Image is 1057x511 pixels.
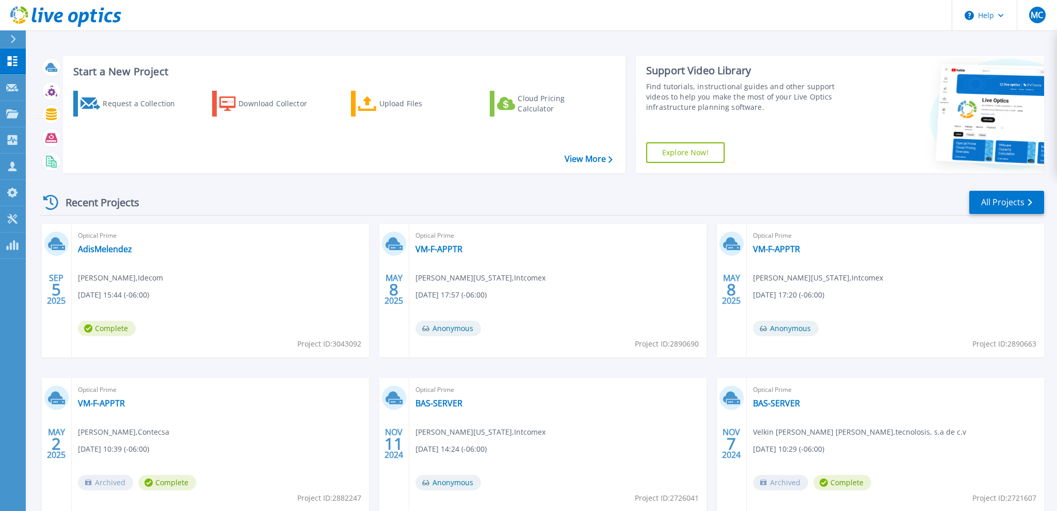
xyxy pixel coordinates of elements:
div: Cloud Pricing Calculator [518,93,600,114]
div: Request a Collection [103,93,185,114]
span: 5 [52,285,61,294]
span: Velkin [PERSON_NAME] [PERSON_NAME] , tecnolosis, s.a de c.v [753,426,966,438]
span: Optical Prime [753,384,1038,395]
div: SEP 2025 [46,271,66,308]
span: [DATE] 17:57 (-06:00) [415,289,487,301]
a: Explore Now! [646,142,725,163]
span: [PERSON_NAME][US_STATE] , Intcomex [415,426,546,438]
a: All Projects [969,191,1044,214]
span: 8 [727,285,736,294]
span: Complete [78,321,136,336]
div: MAY 2025 [46,425,66,463]
div: MAY 2025 [722,271,741,308]
span: 7 [727,439,736,448]
span: [PERSON_NAME][US_STATE] , Intcomex [753,272,883,284]
div: Recent Projects [40,190,153,215]
div: NOV 2024 [384,425,404,463]
a: BAS-SERVER [753,398,800,408]
span: 2 [52,439,61,448]
span: [PERSON_NAME] , Contecsa [78,426,169,438]
a: VM-F-APPTR [78,398,125,408]
span: [DATE] 14:24 (-06:00) [415,443,487,455]
a: VM-F-APPTR [753,244,800,254]
span: MC [1031,11,1043,19]
span: [DATE] 10:29 (-06:00) [753,443,824,455]
span: Project ID: 2721607 [972,492,1036,504]
span: Optical Prime [78,230,363,241]
a: View More [565,154,613,164]
div: Upload Files [379,93,462,114]
div: Find tutorials, instructional guides and other support videos to help you make the most of your L... [646,81,855,112]
span: Complete [138,475,196,490]
div: Download Collector [238,93,321,114]
span: 8 [389,285,398,294]
div: MAY 2025 [384,271,404,308]
a: Upload Files [351,91,466,117]
span: Anonymous [415,321,481,336]
span: Archived [753,475,808,490]
a: Request a Collection [73,91,188,117]
h3: Start a New Project [73,66,612,77]
span: Project ID: 3043092 [297,338,361,350]
span: Project ID: 2890690 [635,338,699,350]
span: Project ID: 2726041 [635,492,699,504]
span: Optical Prime [753,230,1038,241]
a: AdisMelendez [78,244,132,254]
a: BAS-SERVER [415,398,462,408]
span: [DATE] 10:39 (-06:00) [78,443,149,455]
span: Anonymous [753,321,819,336]
span: Project ID: 2890663 [972,338,1036,350]
span: 11 [385,439,403,448]
span: Anonymous [415,475,481,490]
span: Archived [78,475,133,490]
a: Download Collector [212,91,327,117]
a: Cloud Pricing Calculator [490,91,605,117]
div: NOV 2024 [722,425,741,463]
span: Complete [813,475,871,490]
span: Optical Prime [415,384,700,395]
span: [DATE] 17:20 (-06:00) [753,289,824,301]
span: Project ID: 2882247 [297,492,361,504]
span: [PERSON_NAME] , Idecom [78,272,163,284]
a: VM-F-APPTR [415,244,462,254]
span: [DATE] 15:44 (-06:00) [78,289,149,301]
span: [PERSON_NAME][US_STATE] , Intcomex [415,272,546,284]
div: Support Video Library [646,64,855,77]
span: Optical Prime [78,384,363,395]
span: Optical Prime [415,230,700,241]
